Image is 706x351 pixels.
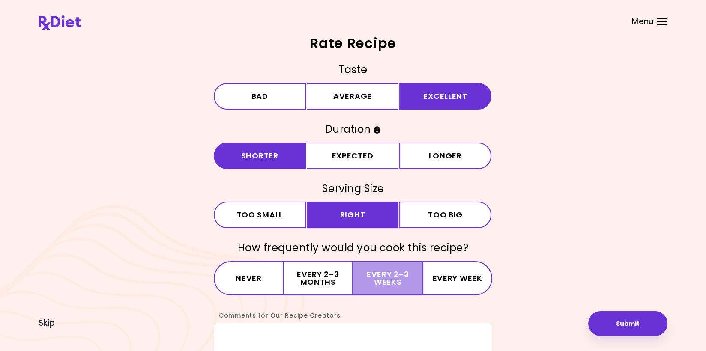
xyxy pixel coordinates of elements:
h3: Taste [214,63,492,77]
button: Shorter [214,143,306,169]
span: Too small [237,211,283,219]
button: Submit [588,311,667,336]
button: Never [214,261,284,295]
button: Too small [214,202,306,228]
label: Comments for Our Recipe Creators [214,311,341,320]
button: Expected [307,143,399,169]
span: Too big [428,211,463,219]
button: Every week [422,261,492,295]
button: Skip [39,318,55,328]
img: RxDiet [39,15,81,30]
i: Info [374,126,381,134]
h3: Serving Size [214,182,492,196]
button: Too big [399,202,491,228]
button: Every 2-3 months [284,261,353,295]
h2: Rate Recipe [39,36,667,50]
h3: How frequently would you cook this recipe? [214,241,492,255]
button: Longer [399,143,491,169]
h3: Duration [214,122,492,136]
button: Every 2-3 weeks [353,261,422,295]
span: Menu [632,18,654,25]
button: Bad [214,83,306,110]
button: Right [307,202,399,228]
button: Excellent [399,83,491,110]
button: Average [307,83,399,110]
